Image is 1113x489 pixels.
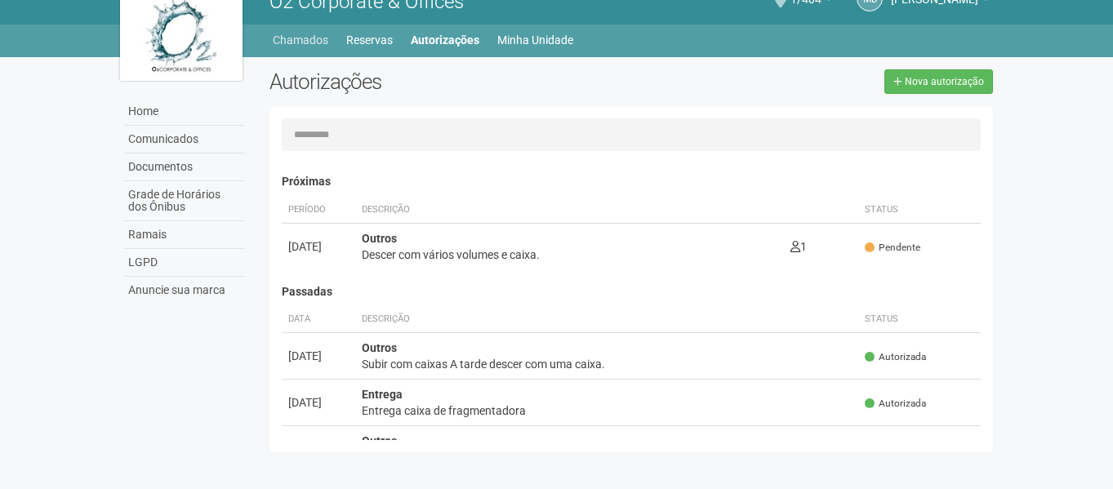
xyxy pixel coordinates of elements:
[362,232,397,245] strong: Outros
[288,348,349,364] div: [DATE]
[865,397,926,411] span: Autorizada
[790,240,807,253] span: 1
[346,29,393,51] a: Reservas
[865,241,920,255] span: Pendente
[362,247,777,263] div: Descer com vários volumes e caixa.
[282,197,355,224] th: Período
[282,176,982,188] h4: Próximas
[362,402,853,419] div: Entrega caixa de fragmentadora
[362,341,397,354] strong: Outros
[905,76,984,87] span: Nova autorização
[411,29,479,51] a: Autorizações
[124,98,245,126] a: Home
[865,350,926,364] span: Autorizada
[124,126,245,153] a: Comunicados
[124,249,245,277] a: LGPD
[269,69,619,94] h2: Autorizações
[273,29,328,51] a: Chamados
[355,197,784,224] th: Descrição
[858,306,981,333] th: Status
[282,306,355,333] th: Data
[124,221,245,249] a: Ramais
[884,69,993,94] a: Nova autorização
[362,388,403,401] strong: Entrega
[362,434,397,447] strong: Outros
[497,29,573,51] a: Minha Unidade
[124,181,245,221] a: Grade de Horários dos Ônibus
[355,306,859,333] th: Descrição
[288,394,349,411] div: [DATE]
[858,197,981,224] th: Status
[362,356,853,372] div: Subir com caixas A tarde descer com uma caixa.
[124,277,245,304] a: Anuncie sua marca
[288,238,349,255] div: [DATE]
[124,153,245,181] a: Documentos
[282,286,982,298] h4: Passadas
